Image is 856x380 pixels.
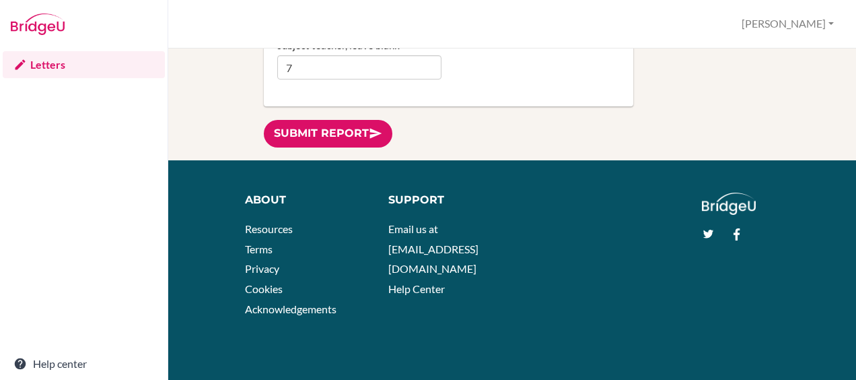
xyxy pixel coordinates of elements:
a: Help Center [388,282,445,295]
a: Acknowledgements [245,303,336,315]
a: Cookies [245,282,283,295]
img: logo_white@2x-f4f0deed5e89b7ecb1c2cc34c3e3d731f90f0f143d5ea2071677605dd97b5244.png [702,193,756,215]
a: Resources [245,222,293,235]
button: [PERSON_NAME] [736,11,840,36]
a: Letters [3,51,165,78]
a: Privacy [245,262,279,275]
img: Bridge-U [11,13,65,35]
a: Help center [3,350,165,377]
a: Submit report [264,120,392,148]
a: Terms [245,243,273,255]
div: About [245,193,369,208]
a: Email us at [EMAIL_ADDRESS][DOMAIN_NAME] [388,222,478,275]
div: Support [388,193,503,208]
